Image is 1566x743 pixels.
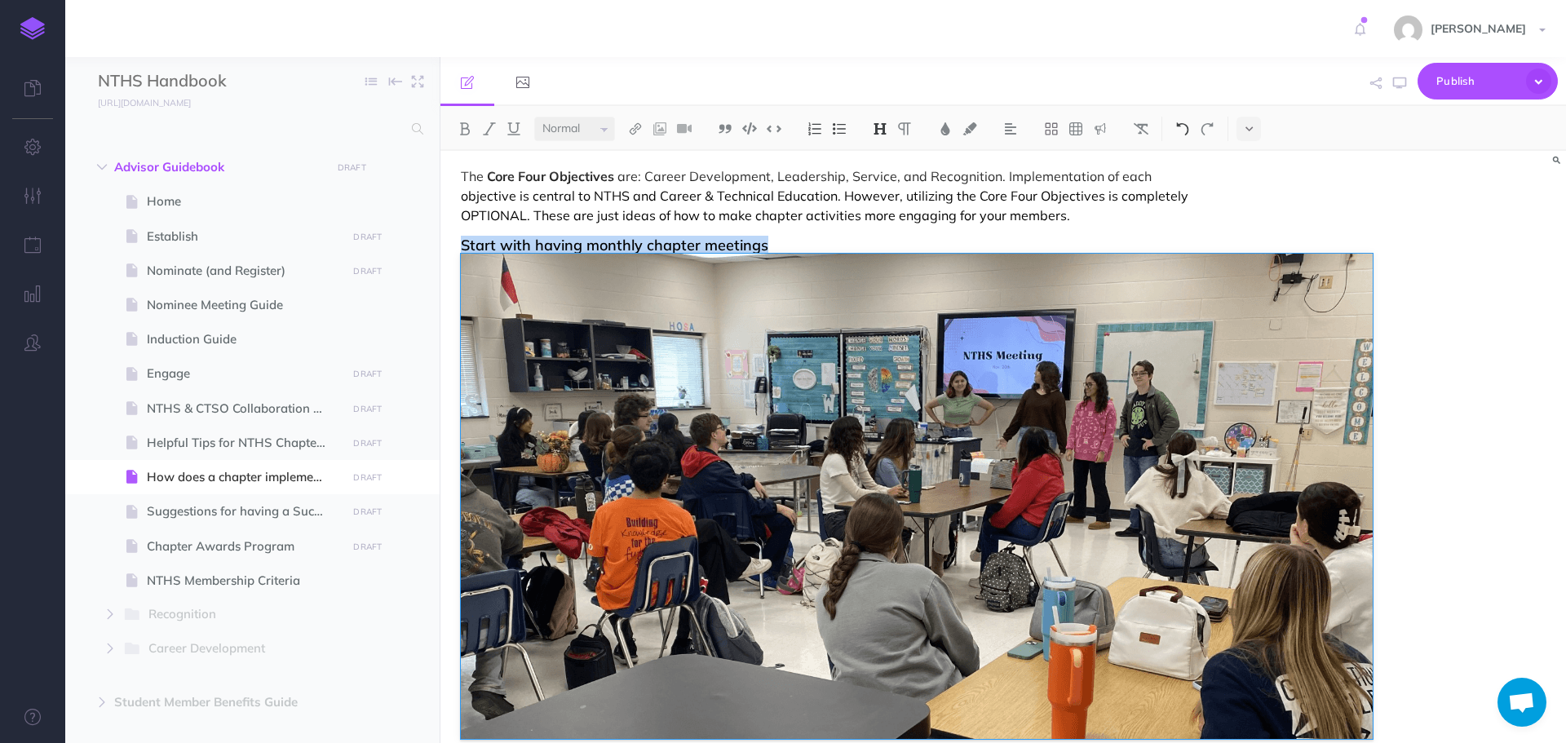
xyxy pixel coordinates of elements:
button: DRAFT [347,365,388,383]
small: DRAFT [353,266,382,276]
span: Home [147,192,342,211]
span: Engage [147,364,342,383]
button: DRAFT [347,468,388,487]
small: DRAFT [353,472,382,483]
img: 0Qkxo1VjKphwVtD5KQba.png [461,254,1373,739]
span: Advisor Guidebook [114,157,321,177]
span: Nominee Meeting Guide [147,295,342,315]
img: Link button [628,122,643,135]
span: NTHS Membership Criteria [147,571,342,590]
img: Underline button [507,122,521,135]
img: Blockquote button [718,122,732,135]
button: DRAFT [347,434,388,453]
span: [PERSON_NAME] [1422,21,1534,36]
span: Suggestions for having a Successful Chapter [147,502,342,521]
img: Headings dropdown button [873,122,887,135]
small: DRAFT [353,542,382,552]
span: Start with having monthly chapter meetings [461,236,768,254]
button: DRAFT [347,400,388,418]
img: Undo [1175,122,1190,135]
button: DRAFT [347,262,388,281]
span: Helpful Tips for NTHS Chapter Officers [147,433,342,453]
span: How does a chapter implement the Core Four Objectives? [147,467,342,487]
img: Code block button [742,122,757,135]
img: Italic button [482,122,497,135]
span: The [461,168,484,184]
button: Publish [1418,63,1558,100]
img: Callout dropdown menu button [1093,122,1108,135]
span: are: Career Development, Leadership, Service, and Recognition. Implementation of each objective i... [461,168,1155,204]
span: NTHS & CTSO Collaboration Guide [147,399,342,418]
span: Career Development [148,639,317,660]
span: Core Four Objectives [487,168,614,184]
input: Documentation Name [98,69,290,94]
small: DRAFT [338,162,366,173]
small: [URL][DOMAIN_NAME] [98,97,191,108]
small: DRAFT [353,404,382,414]
img: Add image button [652,122,667,135]
img: Add video button [677,122,692,135]
a: Open chat [1497,678,1546,727]
img: Alignment dropdown menu button [1003,122,1018,135]
img: Text background color button [962,122,977,135]
button: DRAFT [347,502,388,521]
img: Ordered list button [807,122,822,135]
img: Clear styles button [1134,122,1148,135]
img: Paragraph button [897,122,912,135]
img: Bold button [458,122,472,135]
span: Establish [147,227,342,246]
a: [URL][DOMAIN_NAME] [65,94,207,110]
button: DRAFT [331,158,372,177]
span: Chapter Awards Program [147,537,342,556]
button: DRAFT [347,537,388,556]
small: DRAFT [353,232,382,242]
span: Recognition [148,604,317,626]
span: Student Member Benefits Guide [114,692,321,712]
button: DRAFT [347,228,388,246]
small: DRAFT [353,438,382,449]
input: Search [98,114,402,144]
span: Publish [1436,69,1518,94]
img: Unordered list button [832,122,847,135]
small: DRAFT [353,506,382,517]
img: e15ca27c081d2886606c458bc858b488.jpg [1394,15,1422,44]
img: logo-mark.svg [20,17,45,40]
img: Create table button [1068,122,1083,135]
img: Text color button [938,122,953,135]
span: Nominate (and Register) [147,261,342,281]
small: DRAFT [353,369,382,379]
span: Induction Guide [147,329,342,349]
img: Redo [1200,122,1214,135]
img: Inline code button [767,122,781,135]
